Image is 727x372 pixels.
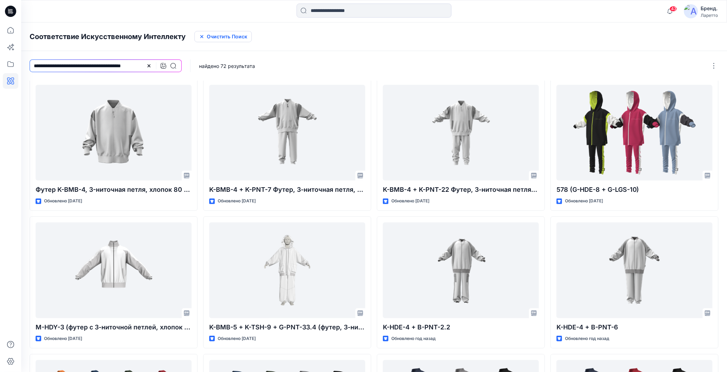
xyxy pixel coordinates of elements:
p: M-HDY-3 (футер с 3-ниточной петлей, хлопок 80 %, полиэстер 20 %, 320 г/м²) [36,322,192,332]
p: Футер K-BMB-4, 3-ниточная петля, хлопок 80 %, полиэстер 20 %, 320 г/м² [36,185,192,195]
p: K-BMB-5 + K-TSH-9 + G-PNT-33.4 (футер, 3-ниточная петля, 100 % хлопок, 360 г/м²) [209,322,365,332]
ya-tr-span: Обновлено [DATE] [44,198,82,203]
button: Очистить Поиск [194,31,252,42]
ya-tr-span: найдено 72 результата [199,63,255,69]
a: K-BMB-4 + K-PNT-7 Футер, 3-ниточная петля, хлопок 80 %, полиэстер 20 %, 320 г/м² [209,85,365,181]
a: 578 (G-HDE-8 + G-LGS-10) [557,85,713,181]
p: K-BMB-4 + K-PNT-7 Футер, 3-ниточная петля, хлопок 80 %, полиэстер 20 %, 320 г/м² [209,185,365,195]
p: Обновлено год назад [391,335,436,342]
a: K-HDE-4 + B-PNT-6 [557,222,713,318]
a: K-BMB-5 + K-TSH-9 + G-PNT-33.4 (футер, 3-ниточная петля, 100 % хлопок, 360 г/м²) [209,222,365,318]
p: Обновлено [DATE] [218,197,256,205]
ya-tr-span: K-HDE-4 + B-PNT-2.2 [383,323,450,331]
a: Футер K-BMB-4, 3-ниточная петля, хлопок 80 %, полиэстер 20 %, 320 г/м² [36,85,192,181]
ya-tr-span: Обновлено [DATE] [218,336,256,341]
p: Обновлено год назад [565,335,609,342]
ya-tr-span: 578 (G-HDE-8 + G-LGS-10) [557,186,639,193]
p: Обновлено [DATE] [391,197,429,205]
a: K-HDE-4 + B-PNT-2.2 [383,222,539,318]
ya-tr-span: Ларетто [701,13,718,18]
ya-tr-span: K-BMB-4 + K-PNT-22 Футер, 3-ниточная петля, хлопок 80 %, полиэстер 20 %, 320 г/м² [383,186,662,193]
p: Обновлено [DATE] [565,197,603,205]
img: аватар [684,4,698,18]
a: K-BMB-4 + K-PNT-22 Футер, 3-ниточная петля, хлопок 80 %, полиэстер 20 %, 320 г/м² [383,85,539,181]
ya-tr-span: Соответствие Искусственному Интеллекту [30,32,186,41]
p: Обновлено [DATE] [44,335,82,342]
ya-tr-span: K-HDE-4 + B-PNT-6 [557,323,618,331]
span: 43 [670,6,677,12]
ya-tr-span: Бренд. [701,5,718,11]
a: M-HDY-3 (футер с 3-ниточной петлей, хлопок 80 %, полиэстер 20 %, 320 г/м²) [36,222,192,318]
ya-tr-span: Очистить Поиск [207,33,247,40]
